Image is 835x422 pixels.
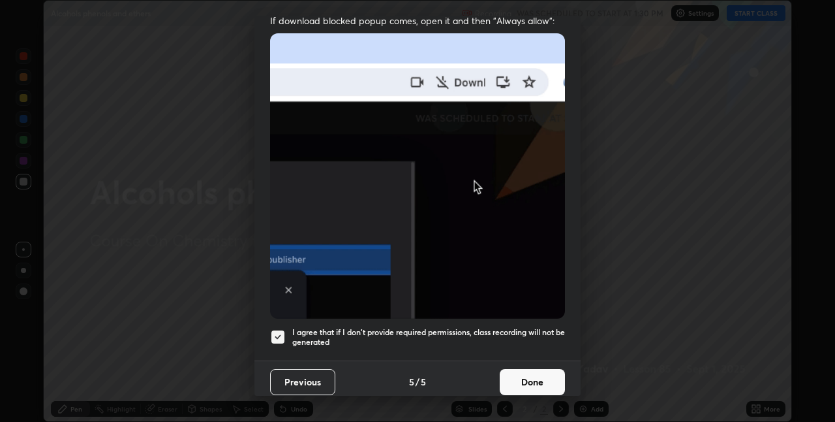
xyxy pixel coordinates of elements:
button: Previous [270,369,335,395]
img: downloads-permission-blocked.gif [270,33,565,319]
button: Done [500,369,565,395]
h4: / [416,375,419,389]
h4: 5 [421,375,426,389]
h4: 5 [409,375,414,389]
span: If download blocked popup comes, open it and then "Always allow": [270,14,565,27]
h5: I agree that if I don't provide required permissions, class recording will not be generated [292,327,565,348]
